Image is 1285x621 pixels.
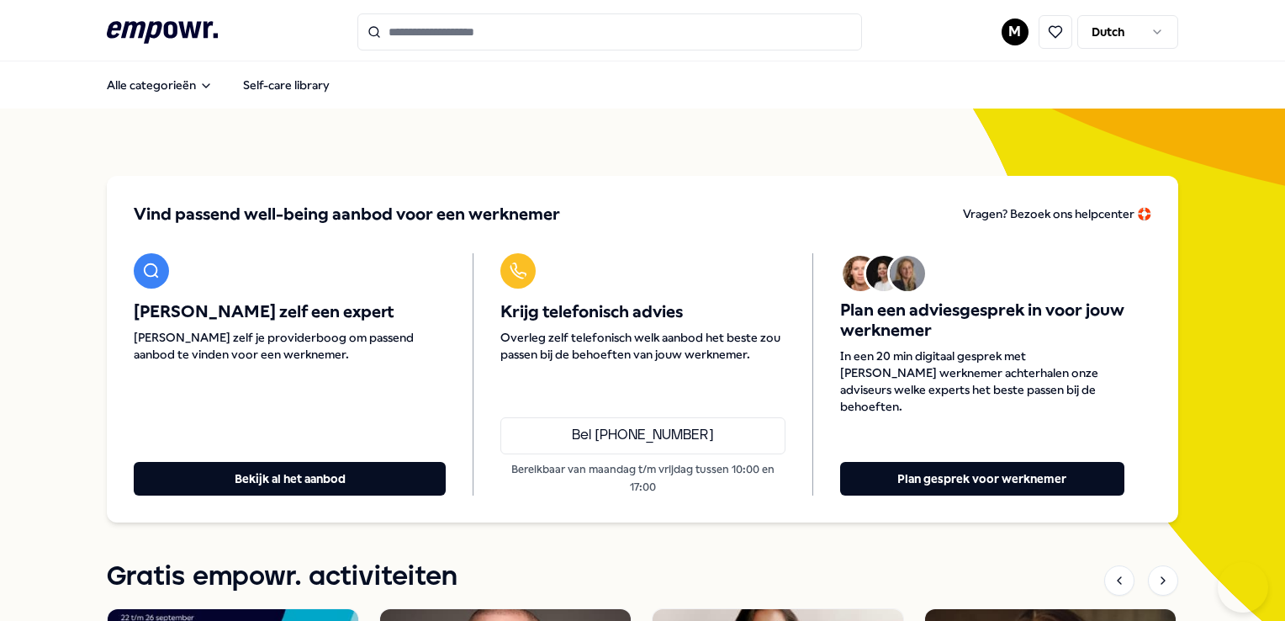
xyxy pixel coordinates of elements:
[1002,19,1029,45] button: M
[500,417,785,454] a: Bel [PHONE_NUMBER]
[1218,562,1268,613] iframe: Help Scout Beacon - Open
[134,302,446,322] span: [PERSON_NAME] zelf een expert
[134,329,446,363] span: [PERSON_NAME] zelf je providerboog om passend aanbod te vinden voor een werknemer.
[134,203,560,226] span: Vind passend well-being aanbod voor een werknemer
[890,256,925,291] img: Avatar
[357,13,862,50] input: Search for products, categories or subcategories
[963,203,1151,226] a: Vragen? Bezoek ons helpcenter 🛟
[843,256,878,291] img: Avatar
[500,461,785,496] p: Bereikbaar van maandag t/m vrijdag tussen 10:00 en 17:00
[93,68,226,102] button: Alle categorieën
[93,68,343,102] nav: Main
[840,300,1124,341] span: Plan een adviesgesprek in voor jouw werknemer
[500,302,785,322] span: Krijg telefonisch advies
[230,68,343,102] a: Self-care library
[963,207,1151,220] span: Vragen? Bezoek ons helpcenter 🛟
[840,462,1124,496] button: Plan gesprek voor werknemer
[500,329,785,363] span: Overleg zelf telefonisch welk aanbod het beste zou passen bij de behoeften van jouw werknemer.
[866,256,902,291] img: Avatar
[840,348,1124,415] span: In een 20 min digitaal gesprek met [PERSON_NAME] werknemer achterhalen onze adviseurs welke exper...
[134,462,446,496] button: Bekijk al het aanbod
[107,556,457,598] h1: Gratis empowr. activiteiten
